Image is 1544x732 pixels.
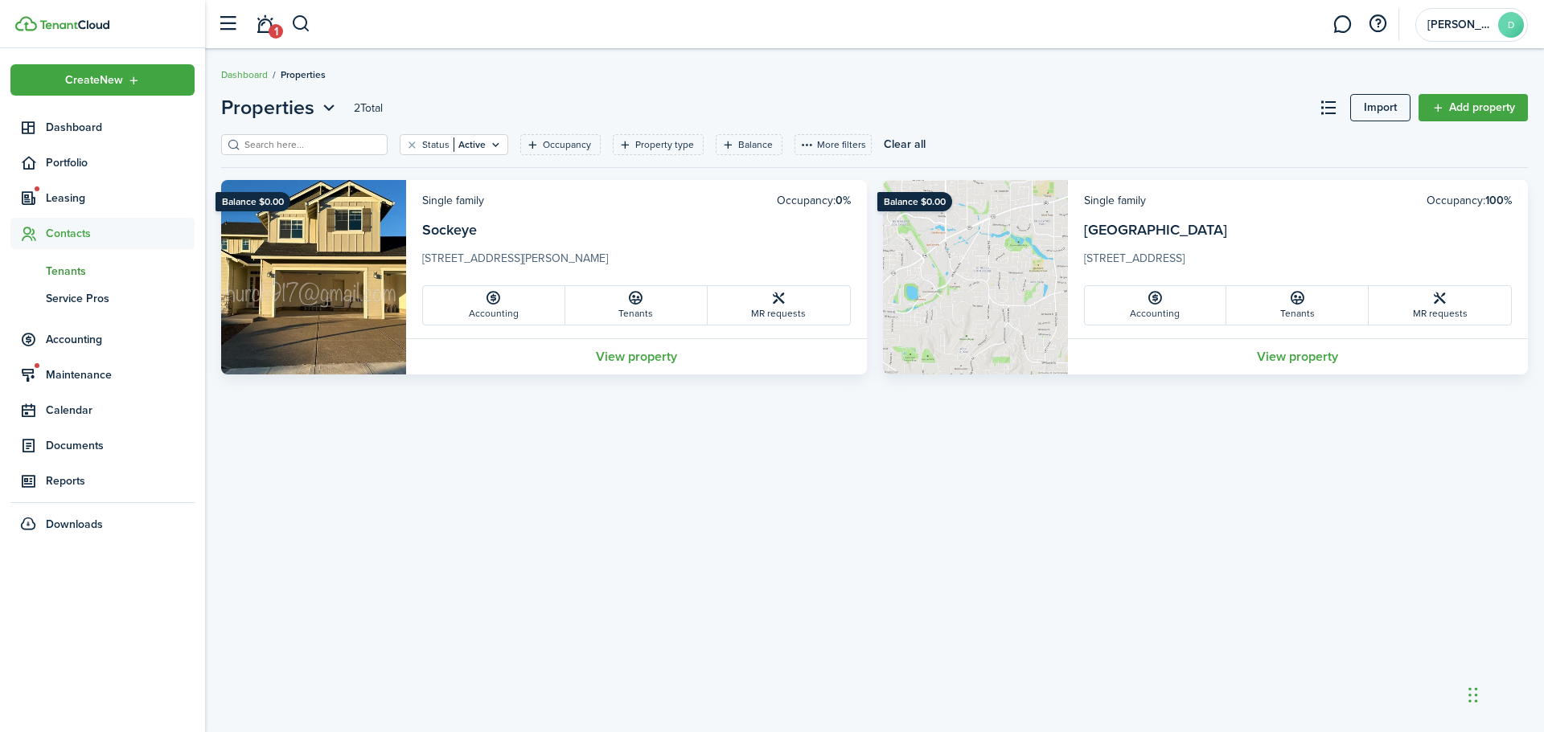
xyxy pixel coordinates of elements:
span: Contacts [46,225,195,242]
b: 0% [836,192,851,209]
div: Drag [1468,671,1478,719]
a: [GEOGRAPHIC_DATA] [1084,219,1227,240]
img: Property avatar [883,180,1068,374]
img: TenantCloud [39,20,109,30]
filter-tag-label: Property type [635,137,694,152]
span: Tenants [46,263,195,280]
span: Service Pros [46,290,195,307]
b: 100% [1485,192,1512,209]
span: Properties [221,93,314,122]
card-header-left: Single family [1084,192,1146,209]
ribbon: Balance $0.00 [216,192,290,211]
filter-tag: Open filter [400,134,508,155]
img: TenantCloud [15,16,37,31]
ribbon: Balance $0.00 [877,192,952,211]
span: Create New [65,75,123,86]
filter-tag: Open filter [716,134,782,155]
card-header-left: Single family [422,192,484,209]
header-page-total: 2 Total [354,100,383,117]
button: Clear all [884,134,926,155]
avatar-text: D [1498,12,1524,38]
filter-tag-value: Active [454,137,486,152]
a: Sockeye [422,219,477,240]
a: Tenants [565,286,708,325]
span: Dashboard [46,119,195,136]
span: 1 [269,24,283,39]
a: View property [1068,338,1529,374]
a: Add property [1419,94,1528,121]
span: Deborah [1427,19,1492,31]
iframe: Chat Widget [1464,655,1544,732]
input: Search here... [240,137,382,153]
a: Notifications [249,4,280,45]
filter-tag-label: Balance [738,137,773,152]
a: Accounting [423,286,565,325]
span: Downloads [46,516,103,533]
button: Clear filter [405,138,419,151]
a: Accounting [1085,286,1227,325]
button: Open menu [10,64,195,96]
card-header-right: Occupancy: [777,192,851,209]
span: Maintenance [46,366,195,383]
filter-tag: Open filter [613,134,704,155]
span: Accounting [46,331,195,348]
span: Reports [46,472,195,489]
button: Search [291,10,311,38]
a: Service Pros [10,284,195,312]
span: Calendar [46,402,195,419]
a: Dashboard [10,112,195,143]
a: Tenants [1226,286,1369,325]
a: MR requests [708,286,850,325]
span: Portfolio [46,154,195,171]
button: Open menu [221,93,339,122]
span: Leasing [46,190,195,207]
a: MR requests [1369,286,1511,325]
a: Messaging [1327,4,1357,45]
a: Import [1350,94,1411,121]
a: Tenants [10,257,195,284]
a: Reports [10,465,195,497]
button: Open resource center [1364,10,1391,38]
a: Dashboard [221,67,268,82]
span: Documents [46,437,195,454]
span: Properties [281,67,326,82]
filter-tag: Open filter [520,134,601,155]
button: Properties [221,93,339,122]
a: View property [406,338,867,374]
button: Open sidebar [212,9,243,39]
img: Property avatar [221,180,406,374]
card-description: [STREET_ADDRESS][PERSON_NAME] [422,250,851,276]
button: More filters [795,134,872,155]
filter-tag-label: Occupancy [543,137,591,152]
card-description: [STREET_ADDRESS] [1084,250,1513,276]
card-header-right: Occupancy: [1427,192,1512,209]
filter-tag-label: Status [422,137,450,152]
